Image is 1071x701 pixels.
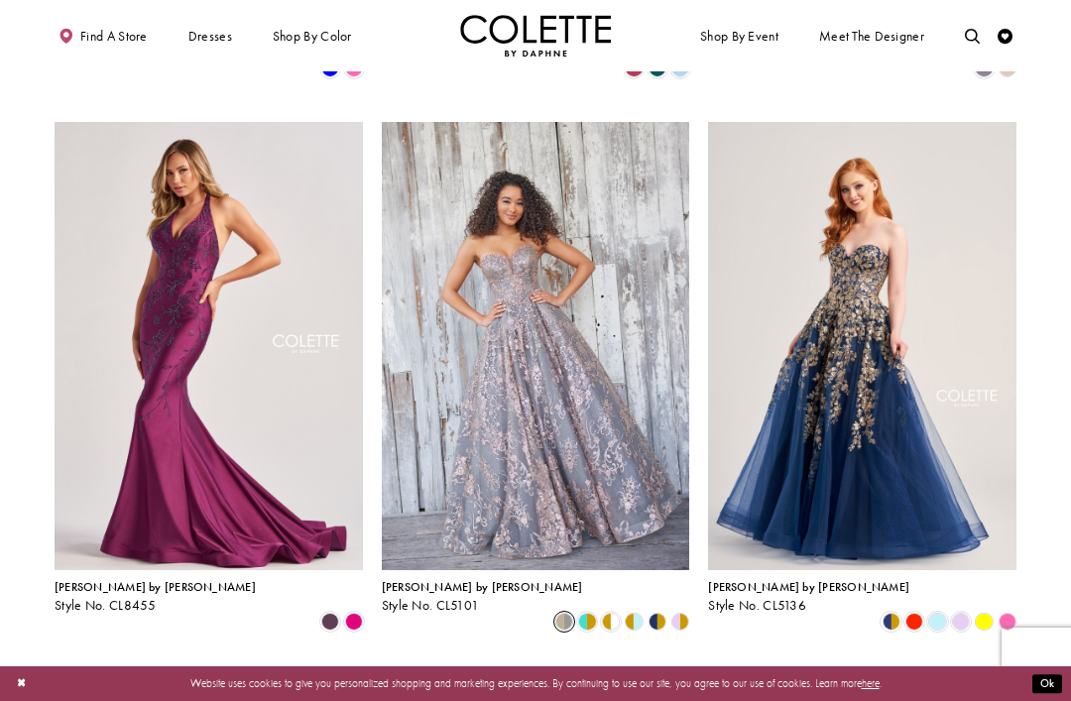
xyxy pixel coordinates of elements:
[905,613,923,631] i: Scarlet
[815,15,928,57] a: Meet the designer
[555,613,573,631] i: Gold/Pewter
[975,613,993,631] i: Yellow
[708,579,909,595] span: [PERSON_NAME] by [PERSON_NAME]
[55,579,256,595] span: [PERSON_NAME] by [PERSON_NAME]
[708,122,1016,570] a: Visit Colette by Daphne Style No. CL5136 Page
[382,122,690,570] a: Visit Colette by Daphne Style No. CL5101 Page
[1032,674,1062,693] button: Submit Dialog
[862,676,880,690] a: here
[460,15,611,57] a: Visit Home Page
[273,29,352,44] span: Shop by color
[184,15,236,57] span: Dresses
[188,29,232,44] span: Dresses
[269,15,355,57] span: Shop by color
[952,613,970,631] i: Lilac
[80,29,148,44] span: Find a store
[345,613,363,631] i: Lipstick Pink
[55,122,363,570] a: Visit Colette by Daphne Style No. CL8455 Page
[649,613,666,631] i: Navy/Gold
[671,613,689,631] i: Lilac/Gold
[961,15,984,57] a: Toggle search
[700,29,778,44] span: Shop By Event
[9,670,34,697] button: Close Dialog
[819,29,924,44] span: Meet the designer
[999,613,1016,631] i: Pink
[55,597,157,614] span: Style No. CL8455
[460,15,611,57] img: Colette by Daphne
[708,581,909,613] div: Colette by Daphne Style No. CL5136
[382,581,583,613] div: Colette by Daphne Style No. CL5101
[382,597,480,614] span: Style No. CL5101
[602,613,620,631] i: Gold/White
[55,581,256,613] div: Colette by Daphne Style No. CL8455
[625,613,643,631] i: Light Blue/Gold
[994,15,1016,57] a: Check Wishlist
[55,15,151,57] a: Find a store
[108,673,963,693] p: Website uses cookies to give you personalized shopping and marketing experiences. By continuing t...
[696,15,781,57] span: Shop By Event
[321,613,339,631] i: Plum
[382,579,583,595] span: [PERSON_NAME] by [PERSON_NAME]
[708,597,806,614] span: Style No. CL5136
